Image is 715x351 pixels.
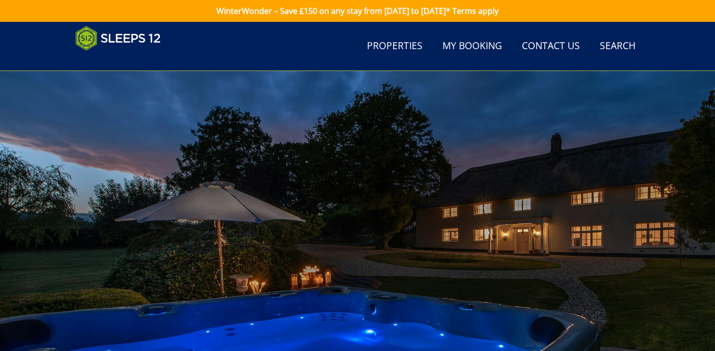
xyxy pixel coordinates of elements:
[518,35,584,58] a: Contact Us
[363,35,427,58] a: Properties
[75,26,161,51] img: Sleeps 12
[438,35,506,58] a: My Booking
[596,35,640,58] a: Search
[71,57,175,65] iframe: Customer reviews powered by Trustpilot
